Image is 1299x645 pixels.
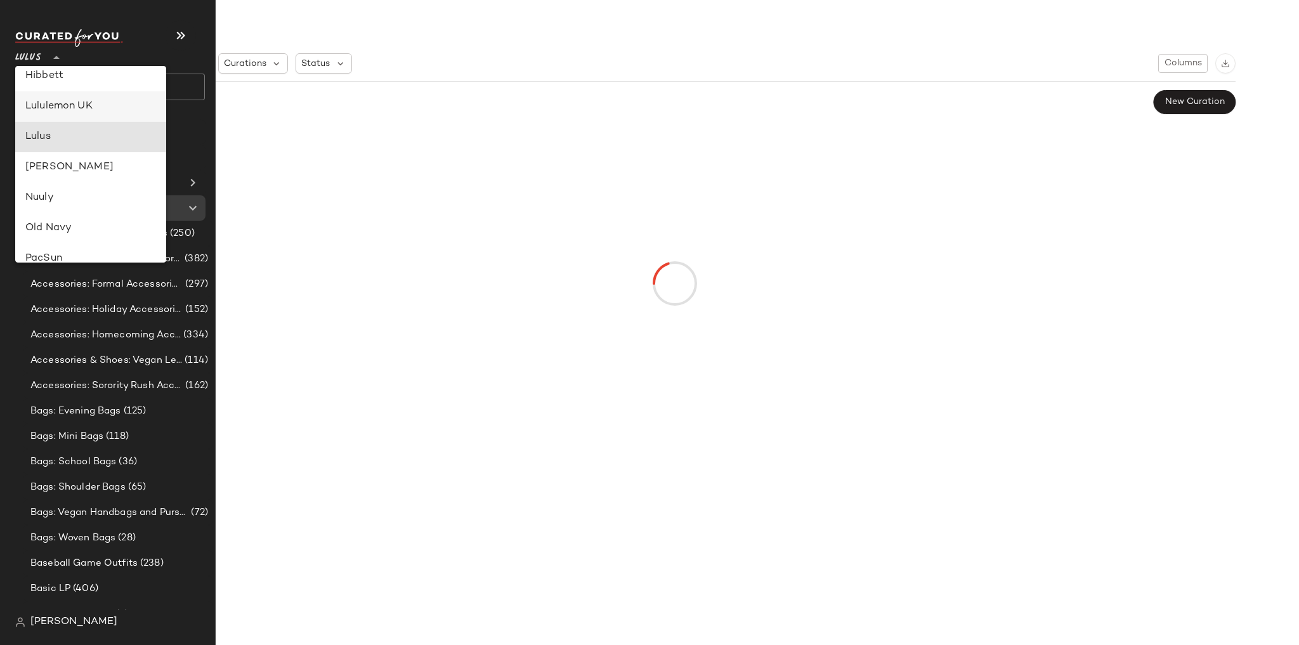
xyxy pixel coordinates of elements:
span: Bags: Shoulder Bags [30,480,126,495]
span: Accessories: Holiday Accessories [30,303,183,317]
span: (382) [182,252,208,266]
span: (250) [167,226,195,241]
span: (297) [183,277,208,292]
span: Basic LP [30,582,70,596]
span: Belts: Chain Belts [30,607,114,622]
div: Hibbett [25,68,156,84]
div: PacSun [25,251,156,266]
span: Bags: Mini Bags [30,429,103,444]
span: (238) [138,556,164,571]
div: undefined-list [15,66,166,263]
span: Status [301,57,330,70]
span: Bags: Evening Bags [30,404,121,419]
span: Curations [224,57,266,70]
div: Lulus [25,129,156,145]
span: Baseball Game Outfits [30,556,138,571]
span: (114) [182,353,208,368]
span: (28) [115,531,136,545]
span: (36) [116,455,137,469]
span: (6) [114,607,128,622]
span: (406) [70,582,98,596]
span: (152) [183,303,208,317]
span: Bags: Woven Bags [30,531,115,545]
span: Accessories: Formal Accessories [30,277,183,292]
span: (334) [181,328,208,342]
span: Accessories: Homecoming Accessories [30,328,181,342]
div: Nuuly [25,190,156,205]
img: cfy_white_logo.C9jOOHJF.svg [15,29,123,47]
span: (65) [126,480,147,495]
span: (72) [188,505,208,520]
span: Bags: School Bags [30,455,116,469]
div: Old Navy [25,221,156,236]
img: svg%3e [15,617,25,627]
span: (125) [121,404,147,419]
span: Lulus [15,43,41,66]
span: Columns [1164,58,1202,68]
button: Columns [1158,54,1208,73]
span: [PERSON_NAME] [30,615,117,630]
div: [PERSON_NAME] [25,160,156,175]
span: (118) [103,429,129,444]
span: Bags: Vegan Handbags and Purses [30,505,188,520]
div: Lululemon UK [25,99,156,114]
button: New Curation [1154,90,1236,114]
span: (162) [183,379,208,393]
span: Accessories & Shoes: Vegan Leather [30,353,182,368]
span: Accessories: Sorority Rush Accessories [30,379,183,393]
span: New Curation [1165,97,1225,107]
